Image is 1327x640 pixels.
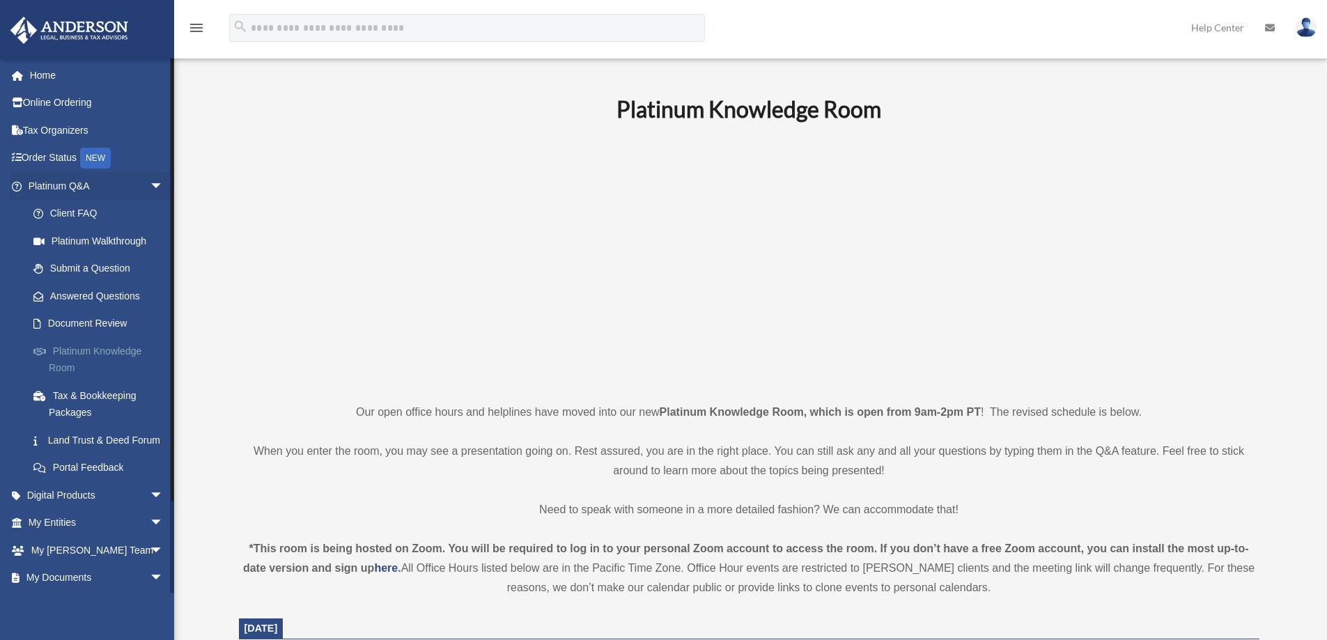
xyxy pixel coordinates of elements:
[245,623,278,634] span: [DATE]
[398,562,401,574] strong: .
[188,24,205,36] a: menu
[20,227,185,255] a: Platinum Walkthrough
[239,500,1259,520] p: Need to speak with someone in a more detailed fashion? We can accommodate that!
[10,536,185,564] a: My [PERSON_NAME] Teamarrow_drop_down
[150,481,178,510] span: arrow_drop_down
[10,509,185,537] a: My Entitiesarrow_drop_down
[10,591,185,619] a: Online Learningarrow_drop_down
[239,539,1259,598] div: All Office Hours listed below are in the Pacific Time Zone. Office Hour events are restricted to ...
[10,144,185,173] a: Order StatusNEW
[660,406,981,418] strong: Platinum Knowledge Room, which is open from 9am-2pm PT
[150,591,178,620] span: arrow_drop_down
[243,543,1249,574] strong: *This room is being hosted on Zoom. You will be required to log in to your personal Zoom account ...
[20,310,185,338] a: Document Review
[10,481,185,509] a: Digital Productsarrow_drop_down
[10,116,185,144] a: Tax Organizers
[1296,17,1317,38] img: User Pic
[616,95,881,123] b: Platinum Knowledge Room
[20,382,185,426] a: Tax & Bookkeeping Packages
[10,89,185,117] a: Online Ordering
[150,536,178,565] span: arrow_drop_down
[20,282,185,310] a: Answered Questions
[20,454,185,482] a: Portal Feedback
[20,255,185,283] a: Submit a Question
[150,509,178,538] span: arrow_drop_down
[80,148,111,169] div: NEW
[10,172,185,200] a: Platinum Q&Aarrow_drop_down
[188,19,205,36] i: menu
[20,426,185,454] a: Land Trust & Deed Forum
[374,562,398,574] a: here
[20,200,185,228] a: Client FAQ
[20,337,185,382] a: Platinum Knowledge Room
[540,141,958,377] iframe: 231110_Toby_KnowledgeRoom
[150,172,178,201] span: arrow_drop_down
[10,564,185,592] a: My Documentsarrow_drop_down
[233,19,248,34] i: search
[239,442,1259,481] p: When you enter the room, you may see a presentation going on. Rest assured, you are in the right ...
[6,17,132,44] img: Anderson Advisors Platinum Portal
[150,564,178,593] span: arrow_drop_down
[10,61,185,89] a: Home
[239,403,1259,422] p: Our open office hours and helplines have moved into our new ! The revised schedule is below.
